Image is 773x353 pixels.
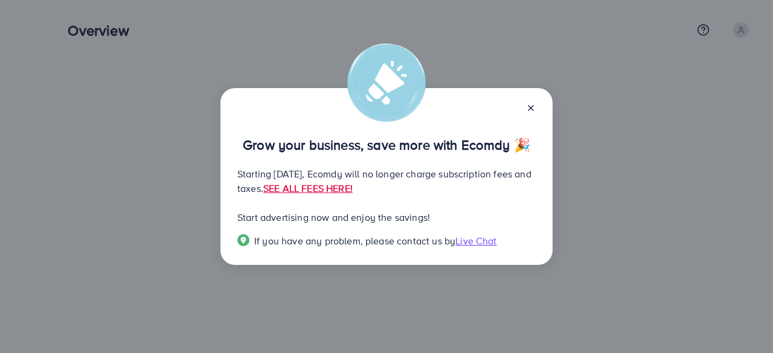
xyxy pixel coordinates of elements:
img: alert [347,43,426,122]
p: Starting [DATE], Ecomdy will no longer charge subscription fees and taxes. [237,167,536,196]
span: If you have any problem, please contact us by [254,234,455,247]
span: Live Chat [455,234,496,247]
p: Grow your business, save more with Ecomdy 🎉 [237,138,536,152]
a: SEE ALL FEES HERE! [263,182,353,195]
img: Popup guide [237,234,249,246]
p: Start advertising now and enjoy the savings! [237,210,536,224]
